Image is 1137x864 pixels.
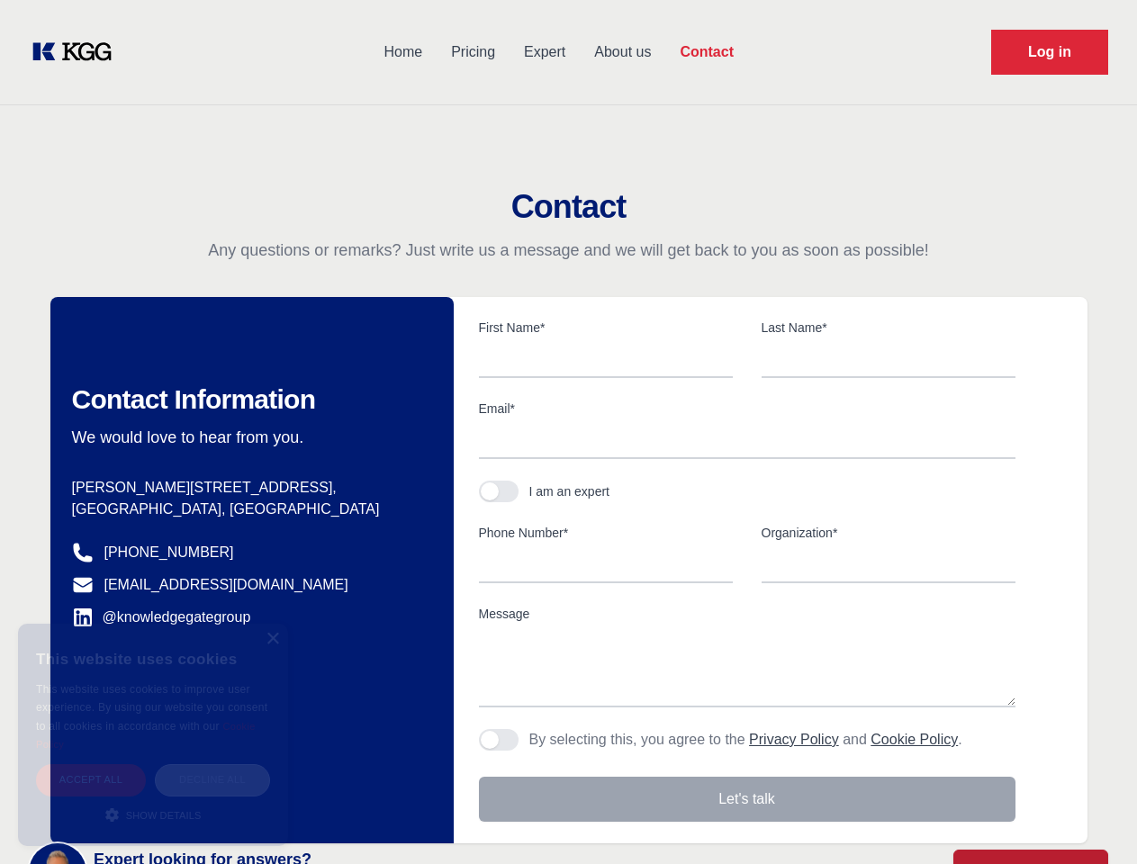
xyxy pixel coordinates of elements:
a: Request Demo [991,30,1108,75]
a: Home [369,29,437,76]
a: @knowledgegategroup [72,607,251,628]
span: This website uses cookies to improve user experience. By using our website you consent to all coo... [36,683,267,733]
a: KOL Knowledge Platform: Talk to Key External Experts (KEE) [29,38,126,67]
a: [PHONE_NUMBER] [104,542,234,563]
div: This website uses cookies [36,637,270,680]
a: Cookie Policy [36,721,256,750]
p: Any questions or remarks? Just write us a message and we will get back to you as soon as possible! [22,239,1115,261]
iframe: Chat Widget [1047,778,1137,864]
a: Privacy Policy [749,732,839,747]
div: Show details [36,805,270,823]
label: Message [479,605,1015,623]
a: Contact [665,29,748,76]
a: Cookie Policy [871,732,958,747]
h2: Contact [22,189,1115,225]
a: About us [580,29,665,76]
label: Organization* [762,524,1015,542]
a: Pricing [437,29,510,76]
p: [GEOGRAPHIC_DATA], [GEOGRAPHIC_DATA] [72,499,425,520]
div: Close [266,633,279,646]
span: Show details [126,810,202,821]
div: I am an expert [529,482,610,500]
p: We would love to hear from you. [72,427,425,448]
label: Last Name* [762,319,1015,337]
div: Decline all [155,764,270,796]
button: Let's talk [479,777,1015,822]
a: [EMAIL_ADDRESS][DOMAIN_NAME] [104,574,348,596]
label: First Name* [479,319,733,337]
a: Expert [510,29,580,76]
label: Phone Number* [479,524,733,542]
label: Email* [479,400,1015,418]
p: By selecting this, you agree to the and . [529,729,962,751]
p: [PERSON_NAME][STREET_ADDRESS], [72,477,425,499]
h2: Contact Information [72,383,425,416]
div: Accept all [36,764,146,796]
